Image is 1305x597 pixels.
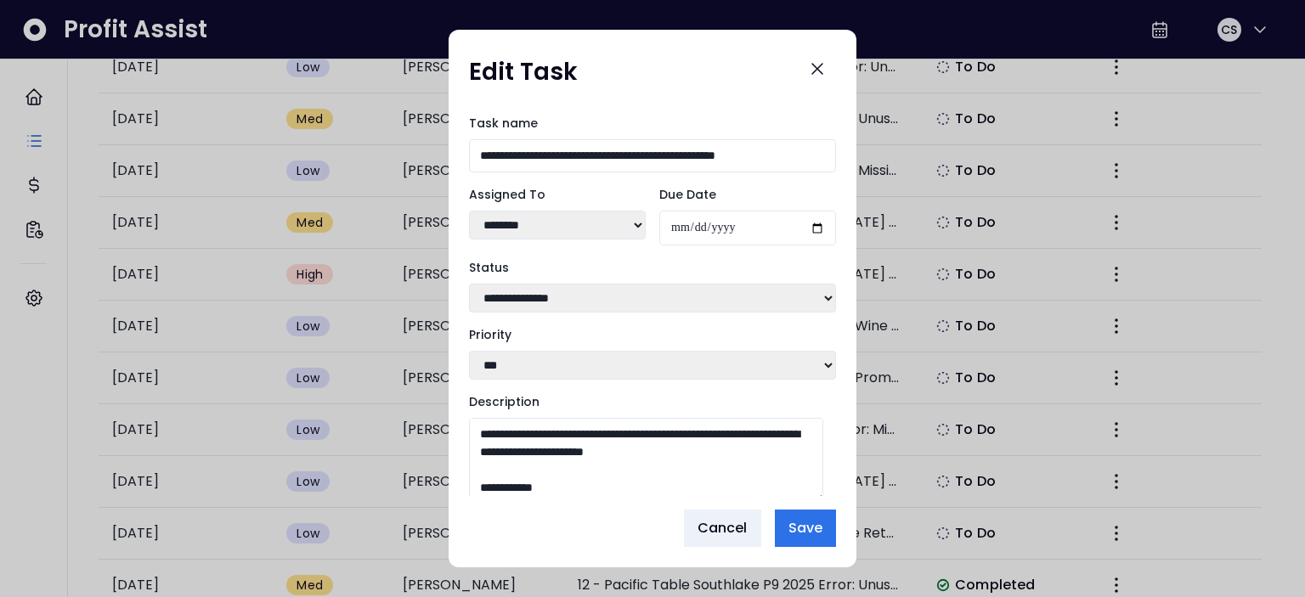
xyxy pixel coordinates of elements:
label: Due Date [659,186,836,204]
label: Assigned To [469,186,646,204]
span: Cancel [698,518,748,538]
button: Cancel [684,510,761,547]
h1: Edit Task [469,57,578,87]
label: Status [469,259,836,277]
span: Save [788,518,822,538]
button: Save [775,510,836,547]
label: Description [469,393,836,411]
label: Task name [469,115,836,132]
button: Close [799,50,836,87]
label: Priority [469,326,836,344]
